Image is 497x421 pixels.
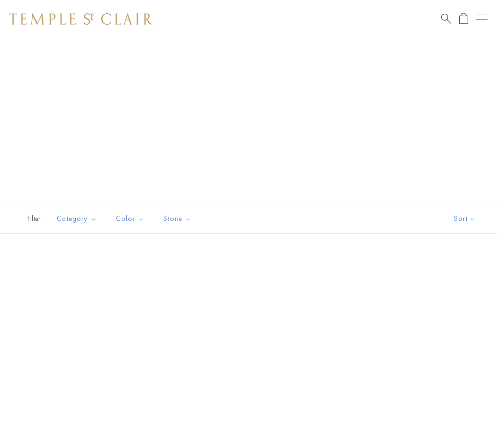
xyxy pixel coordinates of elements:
[441,13,451,25] a: Search
[476,13,488,25] button: Open navigation
[433,204,497,233] button: Show sort by
[156,208,199,229] button: Stone
[459,13,468,25] a: Open Shopping Bag
[52,213,104,225] span: Category
[109,208,151,229] button: Color
[50,208,104,229] button: Category
[111,213,151,225] span: Color
[159,213,199,225] span: Stone
[9,13,152,25] img: Temple St. Clair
